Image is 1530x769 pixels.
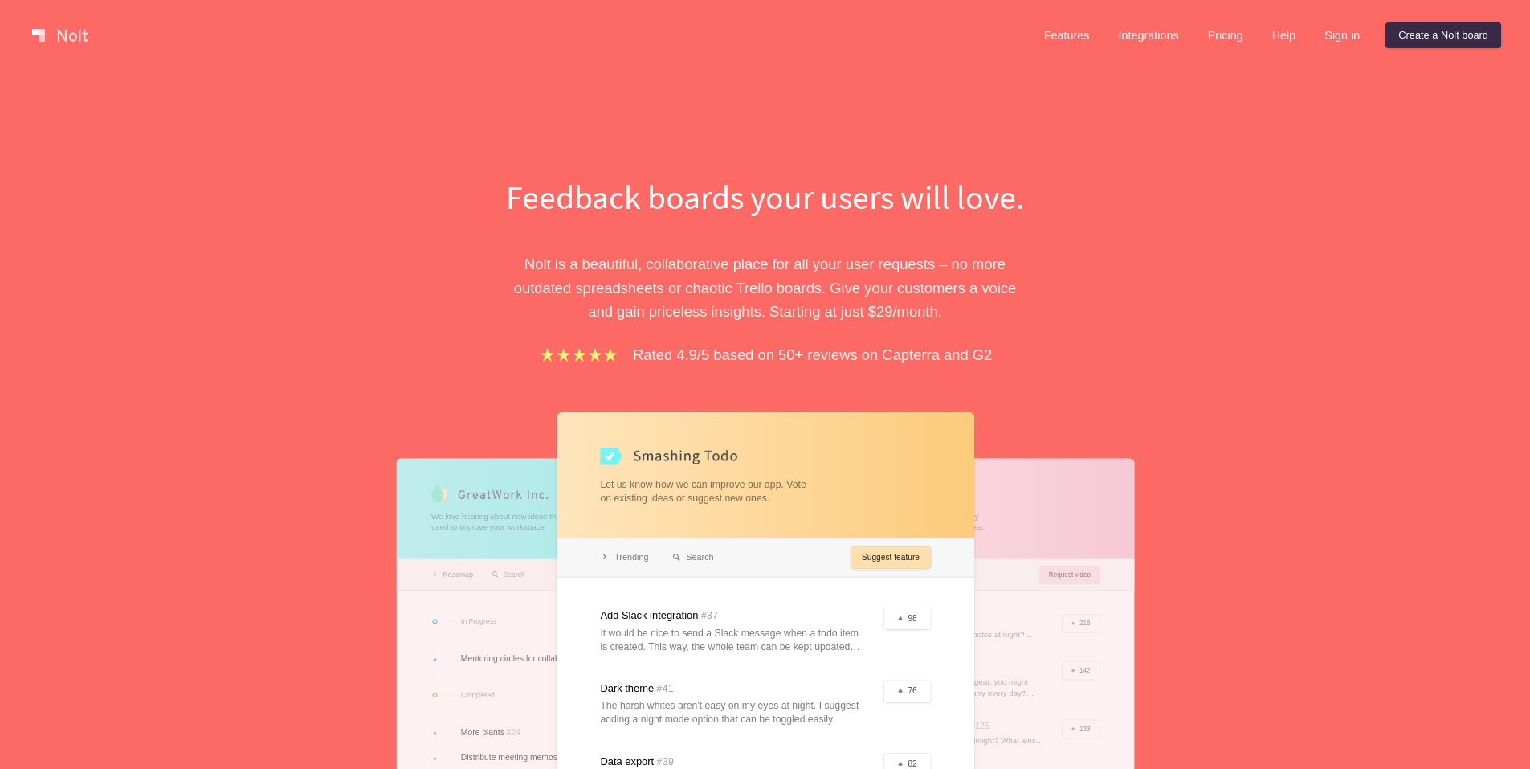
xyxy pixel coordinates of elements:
[1031,22,1103,48] a: Features
[1259,22,1309,48] a: Help
[538,346,620,364] img: stars.b067e34983.png
[488,252,1042,323] p: Nolt is a beautiful, collaborative place for all your user requests – no more outdated spreadshee...
[1385,22,1501,48] a: Create a Nolt board
[633,343,992,366] p: Rated 4.9/5 based on 50+ reviews on Capterra and G2
[1195,22,1256,48] a: Pricing
[488,174,1042,220] h1: Feedback boards your users will love.
[1105,22,1191,48] a: Integrations
[1312,22,1373,48] a: Sign in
